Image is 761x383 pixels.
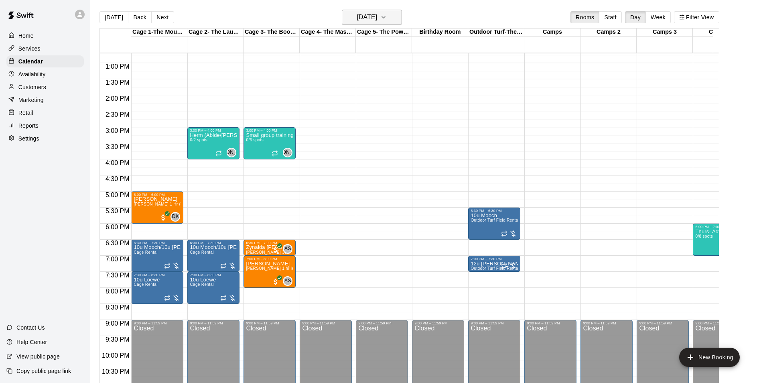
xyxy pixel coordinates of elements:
[246,138,264,142] span: 0/6 spots filled
[103,256,132,263] span: 7:00 PM
[580,29,637,36] div: Camps 2
[18,83,46,91] p: Customers
[6,30,84,42] a: Home
[300,29,356,36] div: Cage 4- The Mash Zone
[134,282,157,287] span: Cage Rental
[570,11,599,23] button: Rooms
[645,11,671,23] button: Week
[6,55,84,67] a: Calendar
[103,288,132,295] span: 8:00 PM
[471,257,518,261] div: 7:00 PM – 7:30 PM
[6,132,84,145] a: Settings
[16,352,60,361] p: View public page
[267,149,309,157] span: [PERSON_NAME]
[174,212,180,222] span: Dusten Knight
[356,29,412,36] div: Cage 5- The Power Alley
[357,12,377,23] h6: [DATE]
[190,128,237,132] div: 3:00 PM – 4:00 PM
[103,320,132,327] span: 9:00 PM
[131,191,183,224] div: 5:00 PM – 6:00 PM: Maximus McNerney
[6,43,84,55] a: Services
[103,224,132,230] span: 6:00 PM
[6,107,84,119] a: Retail
[283,244,292,254] div: Andy Schmid
[244,256,296,288] div: 7:00 PM – 8:00 PM: Addison Schaefer
[501,230,507,237] span: Recurring event
[693,224,745,256] div: 6:00 PM – 7:00 PM: Thurs- Advanced Hitting w/ Ronnie Thames ages 10-14
[679,348,740,367] button: add
[6,68,84,80] div: Availability
[283,276,292,286] div: Andy Schmid
[286,148,292,157] span: Jeremy Almaguer
[6,81,84,93] a: Customers
[246,266,358,271] span: [PERSON_NAME] 1 hr lesson (Softball, Baseball, Football)
[230,148,236,157] span: Jeremy Almaguer
[6,120,84,132] a: Reports
[18,134,39,143] p: Settings
[103,272,132,279] span: 7:30 PM
[211,149,253,157] span: [PERSON_NAME]
[134,202,244,206] span: [PERSON_NAME] 1 Hr (pitching/hitting/or fielding lesson)
[103,127,132,134] span: 3:00 PM
[246,128,293,132] div: 3:00 PM – 4:00 PM
[134,241,181,245] div: 6:30 PM – 7:30 PM
[272,278,280,286] span: All customers have paid
[131,29,187,36] div: Cage 1-The Mound Lab
[131,272,183,304] div: 7:30 PM – 8:30 PM: 10u Loewe
[103,304,132,311] span: 8:30 PM
[639,321,686,325] div: 9:00 PM – 11:59 PM
[501,263,507,269] span: Recurring event
[215,150,222,157] span: Recurring event
[151,11,174,23] button: Next
[16,338,47,346] p: Help Center
[190,273,237,277] div: 7:30 PM – 8:30 PM
[6,94,84,106] a: Marketing
[103,191,132,198] span: 5:00 PM
[187,272,239,304] div: 7:30 PM – 8:30 PM: 10u Loewe
[471,266,519,271] span: Outdoor Turf Field Rental
[103,143,132,150] span: 3:30 PM
[164,263,170,269] span: Recurring event
[170,212,180,222] div: Dusten Knight
[99,11,128,23] button: [DATE]
[18,45,41,53] p: Services
[471,209,518,213] div: 5:30 PM – 6:30 PM
[412,29,468,36] div: Birthday Room
[693,29,749,36] div: Camps 4
[103,240,132,247] span: 6:30 PM
[16,324,45,332] p: Contact Us
[284,277,291,285] span: AS
[244,127,296,159] div: 3:00 PM – 4:00 PM: Small group training w/Herm
[468,208,520,240] div: 5:30 PM – 6:30 PM: 10u Mooch
[471,218,519,222] span: Outdoor Turf Field Rental
[674,11,719,23] button: Filter View
[128,11,152,23] button: Back
[18,96,44,104] p: Marketing
[358,321,406,325] div: 9:00 PM – 11:59 PM
[468,29,524,36] div: Outdoor Turf-The Yard
[272,150,278,157] span: Recurring event
[187,127,239,159] div: 3:00 PM – 4:00 PM: Herm (Abide/Nellen
[246,257,293,261] div: 7:00 PM – 8:00 PM
[190,250,213,255] span: Cage Rental
[134,250,157,255] span: Cage Rental
[190,282,213,287] span: Cage Rental
[527,321,574,325] div: 9:00 PM – 11:59 PM
[246,241,293,245] div: 6:30 PM – 7:00 PM
[131,240,183,272] div: 6:30 PM – 7:30 PM: 10u Mooch/10u Bruce
[695,225,743,229] div: 6:00 PM – 7:00 PM
[103,208,132,214] span: 5:30 PM
[695,234,713,238] span: 0/8 spots filled
[103,111,132,118] span: 2:30 PM
[302,321,349,325] div: 9:00 PM – 11:59 PM
[637,29,693,36] div: Camps 3
[283,148,292,157] div: Jeremy Almaguer
[187,29,244,36] div: Cage 2- The Launch Pad
[103,79,132,86] span: 1:30 PM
